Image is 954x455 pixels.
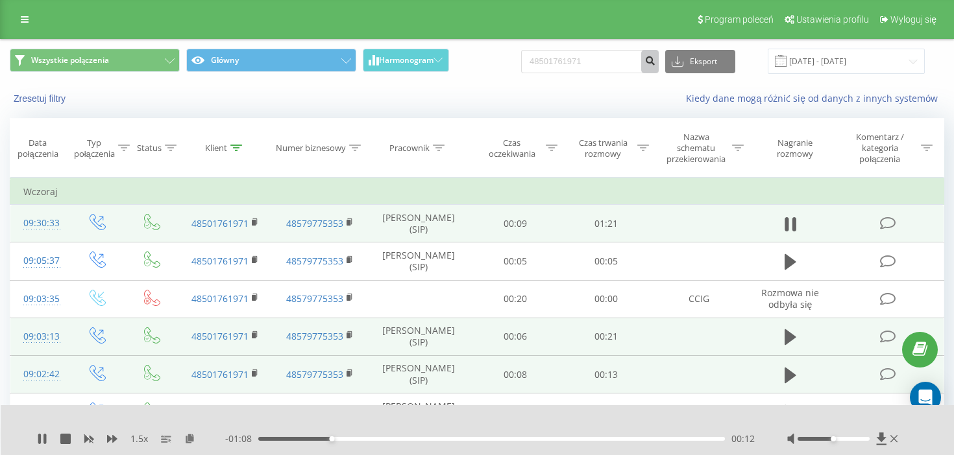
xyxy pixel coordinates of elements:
span: - 01:08 [225,432,258,445]
div: Nagranie rozmowy [759,137,831,159]
td: 00:06 [469,318,560,355]
div: Komentarz / kategoria połączenia [842,132,918,165]
a: 48579775353 [286,217,343,229]
a: 48501761971 [191,255,249,267]
td: 00:05 [561,242,652,280]
div: 09:30:33 [23,211,55,236]
span: Harmonogram [379,56,434,65]
div: Accessibility label [831,436,837,441]
button: Eksport [665,50,735,73]
div: 09:03:35 [23,286,55,312]
span: 00:12 [731,432,755,445]
td: 00:21 [561,318,652,355]
button: Wszystkie połączenia [10,49,180,72]
td: [PERSON_NAME] (SIP) [367,205,469,242]
td: 00:12 [469,393,560,431]
div: Klient [205,143,227,154]
span: Rozmowa nie odbyła się [761,286,819,310]
td: [PERSON_NAME] (SIP) [367,318,469,355]
div: 08:47:28 [23,399,55,425]
div: Numer biznesowy [276,143,346,154]
div: Nazwa schematu przekierowania [664,132,729,165]
td: 00:13 [561,356,652,393]
div: Pracownik [389,143,430,154]
a: 48501761971 [191,330,249,342]
div: 09:03:13 [23,324,55,349]
td: 00:00 [561,280,652,318]
span: Wszystkie połączenia [31,55,109,65]
td: 01:21 [561,205,652,242]
button: Zresetuj filtry [10,93,72,104]
td: [PERSON_NAME] (SIP) [367,242,469,280]
button: Główny [186,49,356,72]
a: 48579775353 [286,255,343,267]
td: 00:05 [469,242,560,280]
td: [PERSON_NAME] (SIP) [367,356,469,393]
span: Ustawienia profilu [796,14,869,25]
td: 00:09 [469,205,560,242]
td: [PERSON_NAME] (SIP) [367,393,469,431]
div: Typ połączenia [74,137,115,159]
div: Status [137,143,162,154]
div: 09:05:37 [23,248,55,274]
td: Wczoraj [10,179,944,205]
input: Wyszukiwanie według numeru [521,50,659,73]
a: 48501761971 [191,292,249,305]
td: 00:20 [469,280,560,318]
span: Wyloguj się [890,14,936,25]
div: Czas trwania rozmowy [572,137,634,159]
a: 48501761971 [191,368,249,380]
a: 48579775353 [286,292,343,305]
td: 00:18 [561,393,652,431]
button: Harmonogram [363,49,449,72]
span: 1.5 x [130,432,148,445]
div: 09:02:42 [23,362,55,387]
div: Accessibility label [329,436,334,441]
a: Kiedy dane mogą różnić się od danych z innych systemów [686,92,944,104]
a: 48579775353 [286,330,343,342]
span: Program poleceń [705,14,774,25]
div: Czas oczekiwania [482,137,543,159]
td: 00:08 [469,356,560,393]
a: 48501761971 [191,217,249,229]
td: CCIG [652,280,746,318]
a: 48579775353 [286,368,343,380]
div: Open Intercom Messenger [910,382,941,413]
div: Data połączenia [10,137,65,159]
